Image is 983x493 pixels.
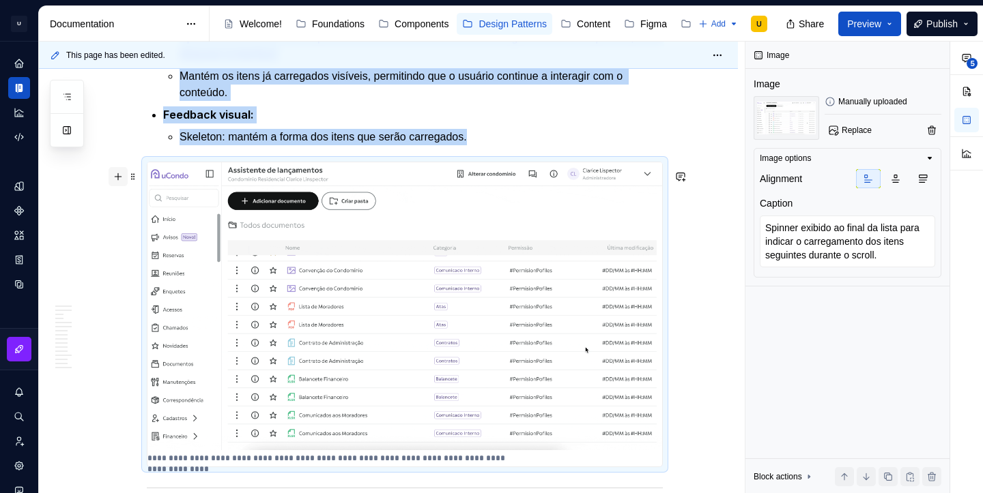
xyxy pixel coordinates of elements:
div: Block actions [754,471,802,482]
a: Content [555,13,616,35]
div: Design Patterns [479,17,547,31]
div: Image [754,77,780,91]
a: Design Patterns [457,13,552,35]
textarea: Spinner exibido ao final da lista para indicar o carregamento dos itens seguintes durante o scroll. [760,215,935,267]
span: Publish [926,17,958,31]
span: Share [799,17,824,31]
div: Alignment [760,172,802,185]
div: U [756,18,762,29]
a: Foundations [290,13,370,35]
div: Page tree [218,10,692,38]
button: U [3,9,35,38]
div: Manually uploaded [825,96,941,107]
a: Storybook stories [8,249,30,271]
button: Image options [760,153,935,164]
a: Figma [618,13,672,35]
div: Figma [640,17,667,31]
button: Preview [838,12,901,36]
a: Welcome! [218,13,287,35]
div: Welcome! [240,17,282,31]
span: Replace [842,125,872,136]
div: Caption [760,196,793,210]
a: Changelog [675,13,749,35]
a: Invite team [8,430,30,452]
a: Analytics [8,102,30,123]
img: Spinner exibido ao final da lista para indicar o carregamento dos itens seguintes durante o scroll. [754,96,819,140]
div: Foundations [312,17,365,31]
span: This page has been edited. [66,50,165,61]
button: Add [694,14,743,33]
button: Notifications [8,381,30,403]
a: Code automation [8,126,30,148]
a: Components [8,200,30,222]
div: Image options [760,153,811,164]
a: Settings [8,455,30,477]
button: Publish [907,12,978,36]
button: Share [779,12,833,36]
span: 5 [967,58,978,69]
strong: Feedback visual: [163,108,254,121]
span: Add [711,18,726,29]
a: Design tokens [8,175,30,197]
div: Components [395,17,448,31]
div: Documentation [50,17,179,31]
p: Skeleton: mantém a forma dos itens que serão carregados. [180,129,663,145]
div: U [11,16,27,32]
span: Preview [847,17,881,31]
div: Block actions [754,467,814,486]
div: Content [577,17,610,31]
a: Assets [8,224,30,246]
a: Documentation [8,77,30,99]
p: Mantém os itens já carregados visíveis, permitindo que o usuário continue a interagir com o conte... [180,68,663,101]
button: Search ⌘K [8,406,30,428]
a: Home [8,53,30,74]
a: Components [373,13,454,35]
a: Data sources [8,273,30,295]
button: Replace [825,121,878,140]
